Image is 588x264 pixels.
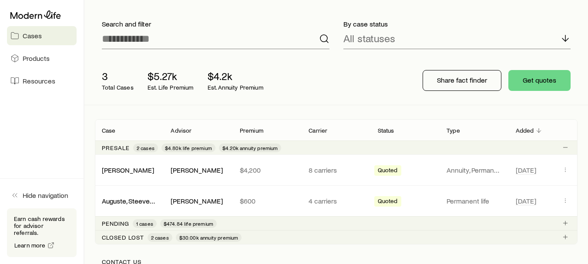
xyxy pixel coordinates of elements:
[437,76,487,84] p: Share fact finder
[171,197,223,206] div: [PERSON_NAME]
[165,144,212,151] span: $4.80k life premium
[7,26,77,45] a: Cases
[102,197,157,206] div: Auguste, Steevens
[423,70,501,91] button: Share fact finder
[148,84,194,91] p: Est. Life Premium
[23,77,55,85] span: Resources
[309,166,363,174] p: 8 carriers
[447,197,501,205] p: Permanent life
[7,49,77,68] a: Products
[102,144,130,151] p: Presale
[171,127,192,134] p: Advisor
[240,197,295,205] p: $600
[148,70,194,82] p: $5.27k
[23,31,42,40] span: Cases
[343,20,571,28] p: By case status
[14,242,46,248] span: Learn more
[208,70,263,82] p: $4.2k
[240,127,263,134] p: Premium
[102,166,154,175] div: [PERSON_NAME]
[447,166,501,174] p: Annuity, Permanent life
[179,234,239,241] span: $30.00k annuity premium
[222,144,278,151] span: $4.20k annuity premium
[14,215,70,236] p: Earn cash rewards for advisor referrals.
[309,127,327,134] p: Carrier
[136,220,153,227] span: 1 cases
[7,186,77,205] button: Hide navigation
[102,20,329,28] p: Search and filter
[102,234,144,241] p: Closed lost
[7,208,77,257] div: Earn cash rewards for advisor referrals.Learn more
[343,32,395,44] p: All statuses
[23,191,68,200] span: Hide navigation
[378,127,394,134] p: Status
[508,70,571,91] button: Get quotes
[516,197,536,205] span: [DATE]
[516,127,534,134] p: Added
[102,127,116,134] p: Case
[102,197,157,205] a: Auguste, Steevens
[102,70,134,82] p: 3
[95,119,578,244] div: Client cases
[447,127,460,134] p: Type
[378,197,398,207] span: Quoted
[240,166,295,174] p: $4,200
[151,234,169,241] span: 2 cases
[102,220,129,227] p: Pending
[102,84,134,91] p: Total Cases
[171,166,223,175] div: [PERSON_NAME]
[7,71,77,90] a: Resources
[309,197,363,205] p: 4 carriers
[516,166,536,174] span: [DATE]
[164,220,213,227] span: $474.84 life premium
[378,167,398,176] span: Quoted
[23,54,50,63] span: Products
[102,166,154,174] a: [PERSON_NAME]
[208,84,263,91] p: Est. Annuity Premium
[137,144,155,151] span: 2 cases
